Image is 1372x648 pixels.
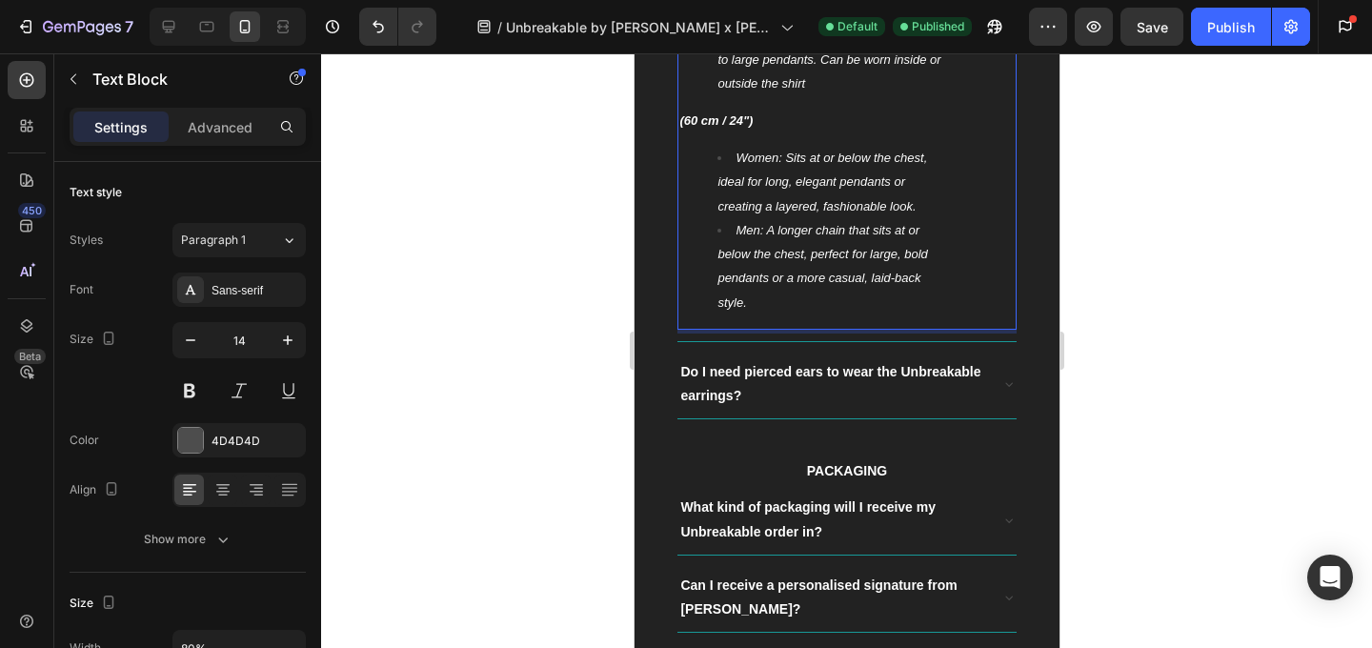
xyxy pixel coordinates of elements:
[14,349,46,364] div: Beta
[635,53,1059,648] iframe: Design area
[70,477,123,503] div: Align
[1137,19,1168,35] span: Save
[92,68,254,91] p: Text Block
[181,232,246,249] span: Paragraph 1
[1191,8,1271,46] button: Publish
[70,522,306,557] button: Show more
[144,530,232,549] div: Show more
[8,8,142,46] button: 7
[188,117,252,137] p: Advanced
[497,17,502,37] span: /
[506,17,773,37] span: Unbreakable by [PERSON_NAME] x [PERSON_NAME]
[70,327,120,353] div: Size
[70,232,103,249] div: Styles
[125,15,133,38] p: 7
[912,18,964,35] span: Published
[70,281,93,298] div: Font
[1307,555,1353,600] div: Open Intercom Messenger
[18,203,46,218] div: 450
[212,282,301,299] div: Sans-serif
[212,433,301,450] div: 4D4D4D
[70,184,122,201] div: Text style
[837,18,878,35] span: Default
[70,591,120,617] div: Size
[1120,8,1183,46] button: Save
[172,223,306,257] button: Paragraph 1
[359,8,436,46] div: Undo/Redo
[70,432,99,449] div: Color
[94,117,148,137] p: Settings
[1207,17,1255,37] div: Publish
